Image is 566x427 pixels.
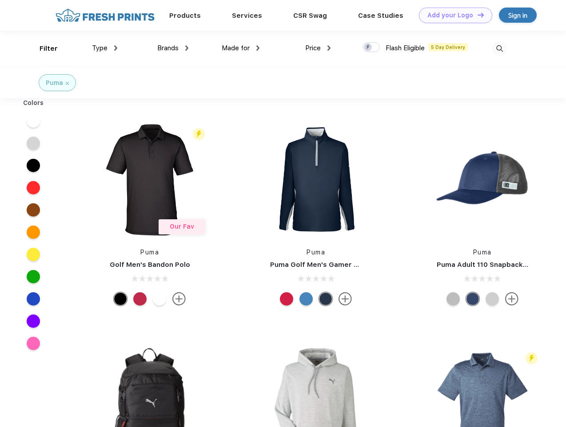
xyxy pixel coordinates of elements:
[170,223,194,230] span: Our Fav
[40,44,58,54] div: Filter
[232,12,262,20] a: Services
[46,78,63,88] div: Puma
[299,292,313,306] div: Bright Cobalt
[446,292,460,306] div: Quarry with Brt Whit
[280,292,293,306] div: Ski Patrol
[133,292,147,306] div: Ski Patrol
[486,292,499,306] div: Quarry Brt Whit
[66,82,69,85] img: filter_cancel.svg
[427,12,473,19] div: Add your Logo
[305,44,321,52] span: Price
[293,12,327,20] a: CSR Swag
[270,261,411,269] a: Puma Golf Men's Gamer Golf Quarter-Zip
[16,98,51,108] div: Colors
[53,8,157,23] img: fo%20logo%202.webp
[466,292,479,306] div: Peacoat with Qut Shd
[508,10,527,20] div: Sign in
[169,12,201,20] a: Products
[140,249,159,256] a: Puma
[307,249,325,256] a: Puma
[319,292,332,306] div: Navy Blazer
[423,121,542,239] img: func=resize&h=266
[428,43,468,51] span: 5 Day Delivery
[172,292,186,306] img: more.svg
[327,45,331,51] img: dropdown.png
[91,121,209,239] img: func=resize&h=266
[499,8,537,23] a: Sign in
[339,292,352,306] img: more.svg
[185,45,188,51] img: dropdown.png
[492,41,507,56] img: desktop_search.svg
[257,121,375,239] img: func=resize&h=266
[193,128,205,140] img: flash_active_toggle.svg
[256,45,259,51] img: dropdown.png
[478,12,484,17] img: DT
[222,44,250,52] span: Made for
[505,292,518,306] img: more.svg
[114,45,117,51] img: dropdown.png
[114,292,127,306] div: Puma Black
[92,44,108,52] span: Type
[157,44,179,52] span: Brands
[526,352,538,364] img: flash_active_toggle.svg
[473,249,492,256] a: Puma
[153,292,166,306] div: Bright White
[110,261,190,269] a: Golf Men's Bandon Polo
[386,44,425,52] span: Flash Eligible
